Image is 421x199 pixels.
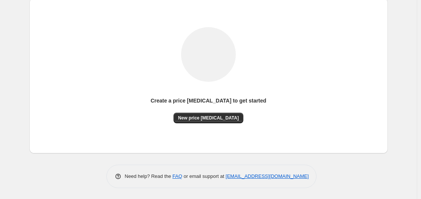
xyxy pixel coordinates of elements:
[172,173,182,179] a: FAQ
[125,173,173,179] span: Need help? Read the
[178,115,239,121] span: New price [MEDICAL_DATA]
[174,113,243,123] button: New price [MEDICAL_DATA]
[226,173,309,179] a: [EMAIL_ADDRESS][DOMAIN_NAME]
[151,97,266,104] p: Create a price [MEDICAL_DATA] to get started
[182,173,226,179] span: or email support at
